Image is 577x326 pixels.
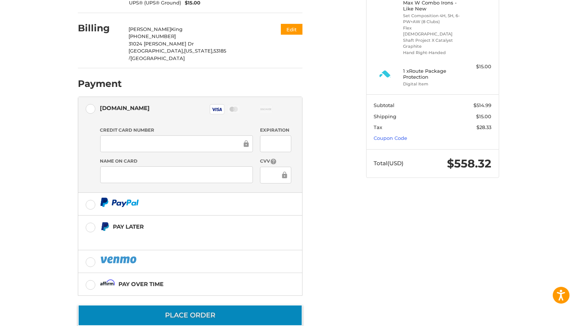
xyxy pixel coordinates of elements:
span: $28.33 [477,124,492,130]
li: Flex [DEMOGRAPHIC_DATA] [403,25,460,37]
a: Coupon Code [374,135,408,141]
label: Expiration [260,127,291,134]
span: King [171,26,183,32]
h4: 1 x Route Package Protection [403,68,460,80]
button: Place Order [78,305,302,326]
img: Pay Later icon [100,222,110,231]
label: Credit Card Number [100,127,253,134]
li: Hand Right-Handed [403,50,460,56]
div: [DOMAIN_NAME] [100,102,150,114]
span: Total (USD) [374,160,404,167]
label: Name on Card [100,158,253,164]
span: [PHONE_NUMBER] [129,33,176,39]
span: Shipping [374,113,397,119]
div: Pay Later [113,220,256,233]
span: [PERSON_NAME] [129,26,171,32]
span: $514.99 [474,102,492,108]
li: Digital Item [403,81,460,87]
span: 53185 / [129,48,226,61]
span: 31024 [PERSON_NAME] Dr [129,41,194,47]
span: $15.00 [476,113,492,119]
h2: Payment [78,78,122,90]
span: Subtotal [374,102,395,108]
img: Affirm icon [100,279,115,289]
h2: Billing [78,22,121,34]
button: Edit [281,24,302,35]
label: CVV [260,158,291,165]
span: [GEOGRAPHIC_DATA], [129,48,184,54]
iframe: PayPal Message 1 [100,235,256,241]
div: $15.00 [462,63,492,70]
span: $558.32 [447,157,492,170]
span: [US_STATE], [184,48,214,54]
div: Pay over time [118,278,164,290]
span: [GEOGRAPHIC_DATA] [131,55,185,61]
img: PayPal icon [100,255,138,264]
li: Shaft Project X Catalyst Graphite [403,37,460,50]
img: PayPal icon [100,198,139,207]
li: Set Composition 4H, 5H, 6-PW+AW (8 Clubs) [403,13,460,25]
span: Tax [374,124,383,130]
